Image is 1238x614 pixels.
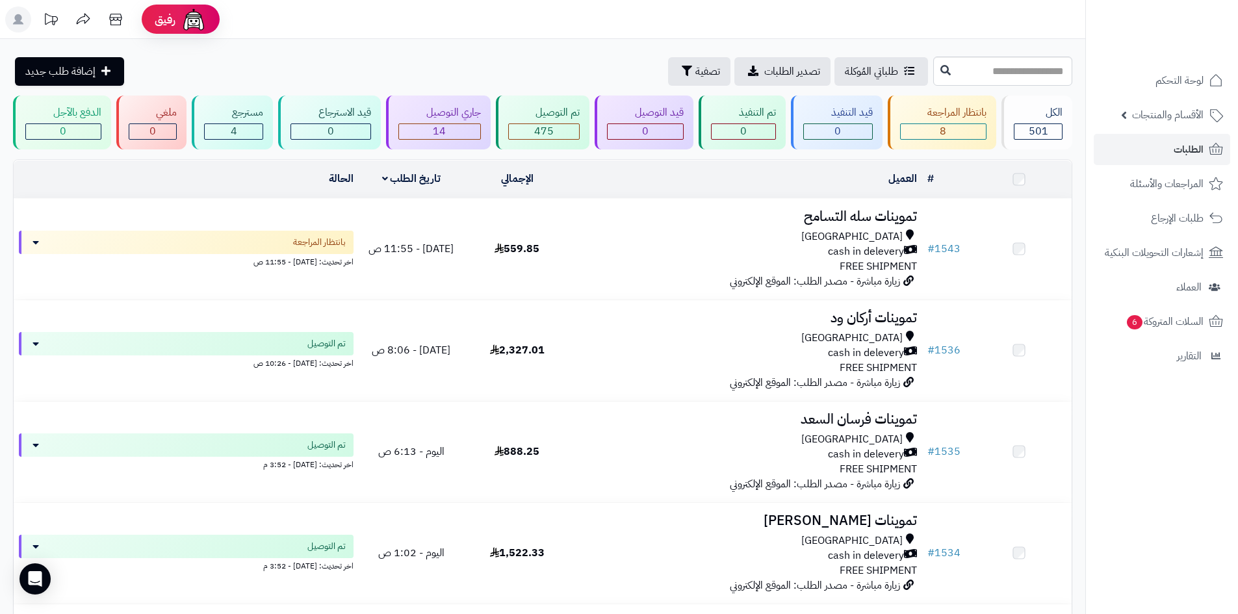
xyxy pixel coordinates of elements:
div: تم التوصيل [508,105,580,120]
h3: تموينات أركان ود [575,311,917,326]
span: السلات المتروكة [1126,313,1204,331]
span: 475 [534,123,554,139]
a: العملاء [1094,272,1230,303]
div: 14 [399,124,480,139]
a: # [927,171,934,186]
span: 0 [60,123,66,139]
a: إشعارات التحويلات البنكية [1094,237,1230,268]
div: اخر تحديث: [DATE] - 3:52 م [19,558,354,572]
div: 4 [205,124,263,139]
a: #1536 [927,342,961,358]
a: بانتظار المراجعة 8 [885,96,999,149]
div: 8 [901,124,987,139]
a: الحالة [329,171,354,186]
a: الكل501 [999,96,1075,149]
a: لوحة التحكم [1094,65,1230,96]
span: cash in delevery [828,244,904,259]
h3: تموينات سله التسامح [575,209,917,224]
span: cash in delevery [828,548,904,563]
span: FREE SHIPMENT [840,259,917,274]
span: 1,522.33 [490,545,545,561]
a: تم التوصيل 475 [493,96,593,149]
span: # [927,342,935,358]
span: زيارة مباشرة - مصدر الطلب: الموقع الإلكتروني [730,375,900,390]
span: الطلبات [1174,140,1204,159]
span: 888.25 [495,444,539,459]
div: الدفع بالآجل [25,105,101,120]
span: cash in delevery [828,447,904,462]
span: 0 [328,123,334,139]
span: 2,327.01 [490,342,545,358]
a: الطلبات [1094,134,1230,165]
span: 0 [149,123,156,139]
span: رفيق [155,12,175,27]
span: 14 [433,123,446,139]
a: مسترجع 4 [189,96,276,149]
div: Open Intercom Messenger [19,563,51,595]
span: 8 [940,123,946,139]
div: اخر تحديث: [DATE] - 3:52 م [19,457,354,470]
a: تحديثات المنصة [34,6,67,36]
span: إضافة طلب جديد [25,64,96,79]
span: # [927,545,935,561]
a: طلبات الإرجاع [1094,203,1230,234]
span: تم التوصيل [307,337,346,350]
span: [DATE] - 8:06 ص [372,342,450,358]
a: قيد الاسترجاع 0 [276,96,383,149]
span: زيارة مباشرة - مصدر الطلب: الموقع الإلكتروني [730,274,900,289]
div: 0 [291,124,370,139]
span: تم التوصيل [307,439,346,452]
a: قيد التوصيل 0 [592,96,696,149]
div: جاري التوصيل [398,105,481,120]
span: cash in delevery [828,346,904,361]
a: الإجمالي [501,171,534,186]
div: قيد التوصيل [607,105,684,120]
div: 0 [804,124,872,139]
span: التقارير [1177,347,1202,365]
img: logo-2.png [1150,17,1226,44]
span: زيارة مباشرة - مصدر الطلب: الموقع الإلكتروني [730,578,900,593]
a: قيد التنفيذ 0 [788,96,885,149]
div: مسترجع [204,105,263,120]
div: الكل [1014,105,1063,120]
span: اليوم - 1:02 ص [378,545,445,561]
span: 6 [1126,314,1143,330]
span: زيارة مباشرة - مصدر الطلب: الموقع الإلكتروني [730,476,900,492]
a: تم التنفيذ 0 [696,96,788,149]
span: 559.85 [495,241,539,257]
div: اخر تحديث: [DATE] - 11:55 ص [19,254,354,268]
div: 0 [129,124,177,139]
a: #1543 [927,241,961,257]
a: المراجعات والأسئلة [1094,168,1230,199]
span: [GEOGRAPHIC_DATA] [801,229,903,244]
div: قيد التنفيذ [803,105,873,120]
span: تصفية [695,64,720,79]
span: 501 [1029,123,1048,139]
span: لوحة التحكم [1155,71,1204,90]
span: تم التوصيل [307,540,346,553]
a: العميل [888,171,917,186]
a: #1534 [927,545,961,561]
h3: تموينات [PERSON_NAME] [575,513,917,528]
div: قيد الاسترجاع [290,105,371,120]
span: [DATE] - 11:55 ص [368,241,454,257]
a: تاريخ الطلب [382,171,441,186]
span: FREE SHIPMENT [840,563,917,578]
a: تصدير الطلبات [734,57,831,86]
div: تم التنفيذ [711,105,776,120]
span: تصدير الطلبات [764,64,820,79]
div: 0 [712,124,775,139]
a: ملغي 0 [114,96,190,149]
div: 475 [509,124,580,139]
h3: تموينات فرسان السعد [575,412,917,427]
span: إشعارات التحويلات البنكية [1105,244,1204,262]
span: FREE SHIPMENT [840,461,917,477]
img: ai-face.png [181,6,207,32]
span: 0 [740,123,747,139]
span: [GEOGRAPHIC_DATA] [801,533,903,548]
a: التقارير [1094,340,1230,372]
span: # [927,241,935,257]
button: تصفية [668,57,730,86]
div: 0 [26,124,101,139]
span: 0 [834,123,841,139]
